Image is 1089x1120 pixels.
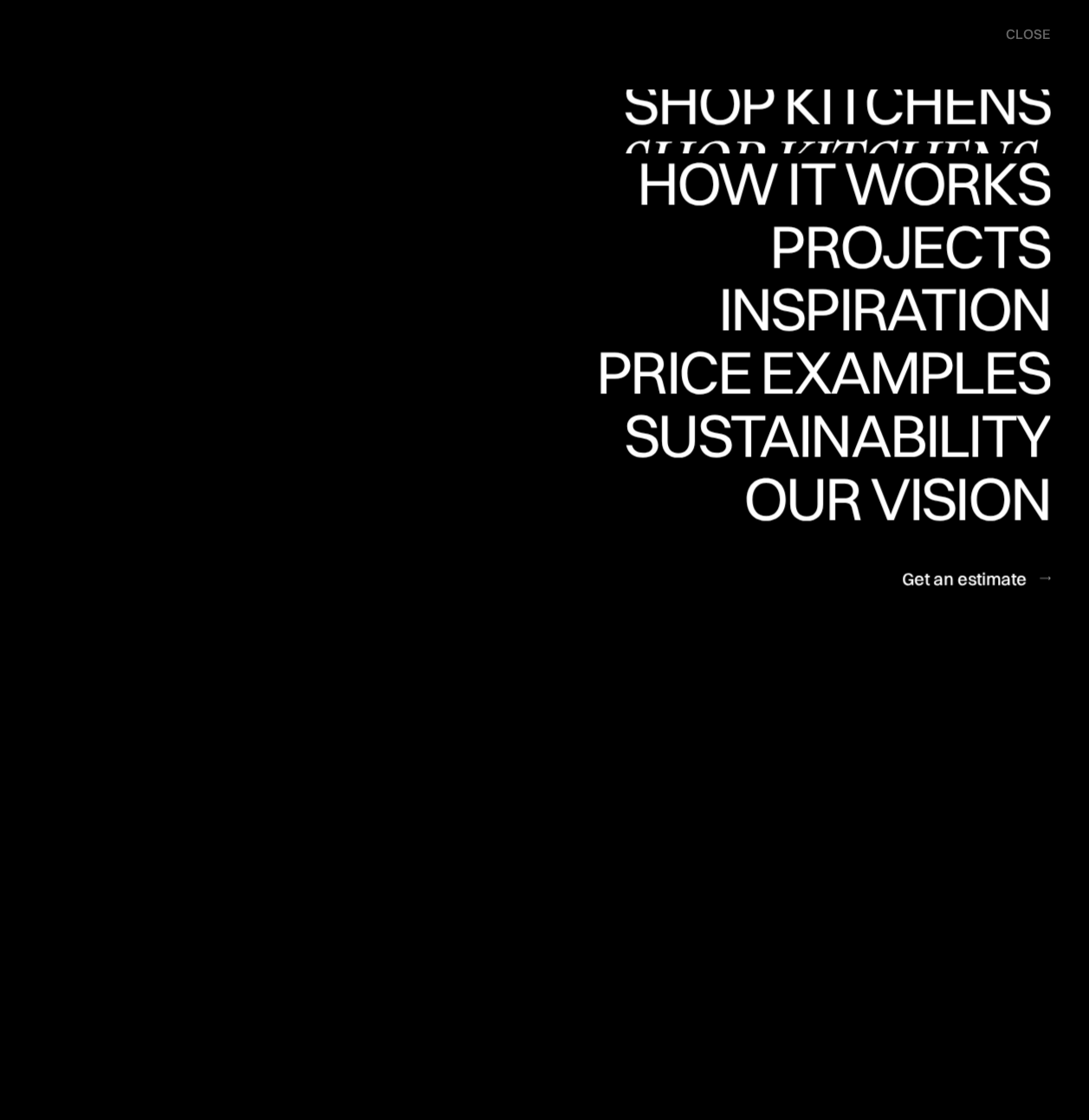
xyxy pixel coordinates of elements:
a: ProjectsProjects [769,216,1050,279]
div: Get an estimate [902,566,1027,590]
div: Our vision [729,528,1050,589]
a: InspirationInspiration [694,279,1050,342]
div: Our vision [729,468,1050,528]
div: Projects [769,216,1050,276]
a: How it worksHow it works [632,152,1050,216]
a: Shop KitchensShop Kitchens [614,89,1050,152]
div: Inspiration [694,340,1050,400]
div: How it works [632,213,1050,274]
div: How it works [632,152,1050,213]
div: Sustainability [609,465,1050,526]
div: Projects [769,276,1050,337]
div: Shop Kitchens [614,133,1050,193]
div: Price examples [596,403,1050,463]
a: Price examplesPrice examples [596,342,1050,405]
a: Our visionOur vision [729,468,1050,531]
div: Inspiration [694,279,1050,340]
a: Get an estimate [902,557,1050,599]
div: close [1006,25,1050,44]
div: menu [989,17,1050,52]
div: Shop Kitchens [614,72,1050,133]
a: SustainabilitySustainability [609,405,1050,468]
div: Price examples [596,342,1050,403]
div: Sustainability [609,405,1050,465]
